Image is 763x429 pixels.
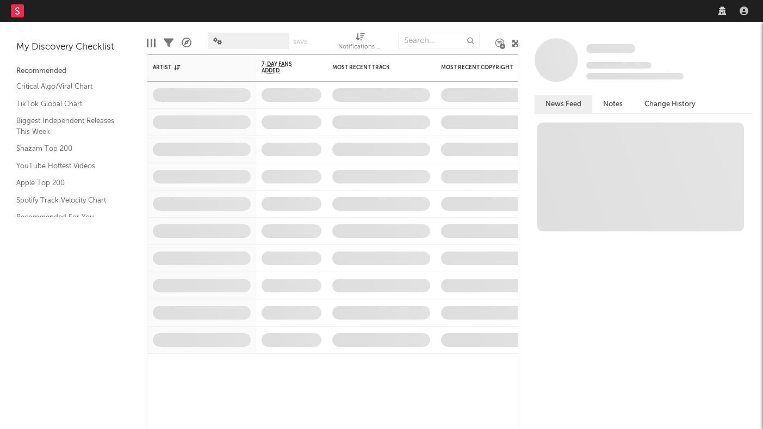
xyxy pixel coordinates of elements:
input: Search... [398,33,480,49]
div: Most Recent Track [332,64,414,71]
a: Shazam Top 200 [16,143,120,155]
div: Artist [153,64,234,71]
div: Filters [164,27,173,59]
a: Biggest Independent Releases This Week [16,115,120,137]
a: TikTok Global Chart [16,98,120,110]
div: Edit Columns [147,27,156,59]
div: Notifications (Artist) [338,41,382,54]
button: Save [293,39,307,45]
span: Tracking Since: [DATE] [586,62,652,69]
a: Spotify Track Velocity Chart [16,194,120,206]
button: Change History [634,95,706,113]
div: Most Recent Copyright [441,64,523,71]
span: 7-Day Fans Added [262,61,305,74]
button: Notes [592,95,634,113]
div: Notifications (Artist) [338,27,382,59]
button: News Feed [535,95,592,113]
a: Critical Algo/Viral Chart [16,81,120,93]
div: A&R Pipeline [182,27,191,59]
div: My Discovery Checklist [16,41,131,54]
a: YouTube Hottest Videos [16,160,120,172]
a: Recommended For You [16,211,120,223]
a: Some Artist [586,44,635,54]
span: 0 fans last week [586,73,684,79]
a: Apple Top 200 [16,177,120,189]
span: Some Artist [586,44,635,53]
div: Recommended [16,65,131,78]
